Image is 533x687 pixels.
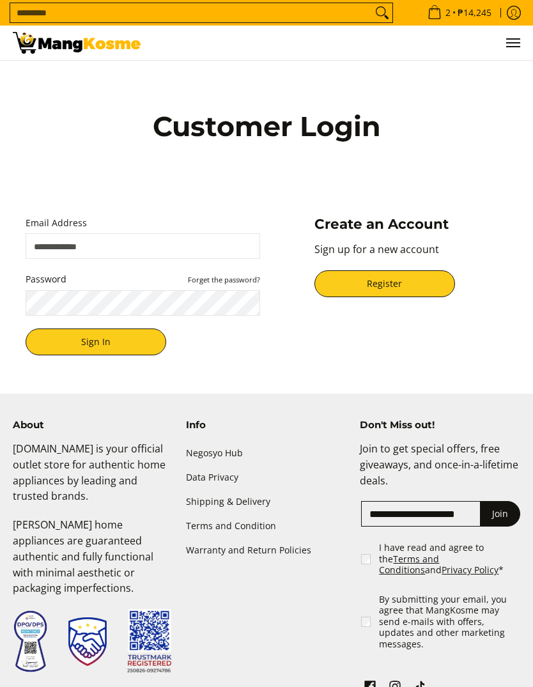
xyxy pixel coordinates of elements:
a: Privacy Policy [442,564,498,576]
a: Warranty and Return Policies [186,539,346,563]
img: Account | Mang Kosme [13,32,141,54]
small: Forget the password? [188,275,260,284]
p: [DOMAIN_NAME] is your official outlet store for authentic home appliances by leading and trusted ... [13,441,173,517]
p: Join to get special offers, free giveaways, and once-in-a-lifetime deals. [360,441,520,501]
img: Trustmark Seal [68,617,107,666]
h4: About [13,419,173,431]
label: By submitting your email, you agree that MangKosme may send e-mails with offers, updates and othe... [379,594,521,650]
h1: Customer Login [78,110,456,144]
button: Search [372,3,392,22]
h4: Info [186,419,346,431]
button: Password [188,274,260,284]
p: Sign up for a new account [314,242,507,270]
ul: Customer Navigation [153,26,520,60]
span: 2 [444,8,452,17]
h3: Create an Account [314,215,507,233]
a: Register [314,270,455,297]
label: I have read and agree to the and * [379,542,521,576]
label: Email Address [26,215,260,231]
label: Password [26,272,260,288]
p: [PERSON_NAME] home appliances are guaranteed authentic and fully functional with minimal aestheti... [13,517,173,609]
h4: Don't Miss out! [360,419,520,431]
span: ₱14,245 [456,8,493,17]
a: Terms and Condition [186,514,346,538]
a: Negosyo Hub [186,441,346,465]
button: Menu [505,26,520,60]
a: Terms and Conditions [379,553,439,576]
a: Data Privacy [186,465,346,490]
img: Data Privacy Seal [13,610,48,673]
button: Join [480,501,520,527]
img: Trustmark QR [127,609,172,674]
nav: Main Menu [153,26,520,60]
a: Shipping & Delivery [186,490,346,514]
span: • [424,6,495,20]
button: Sign In [26,328,166,355]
